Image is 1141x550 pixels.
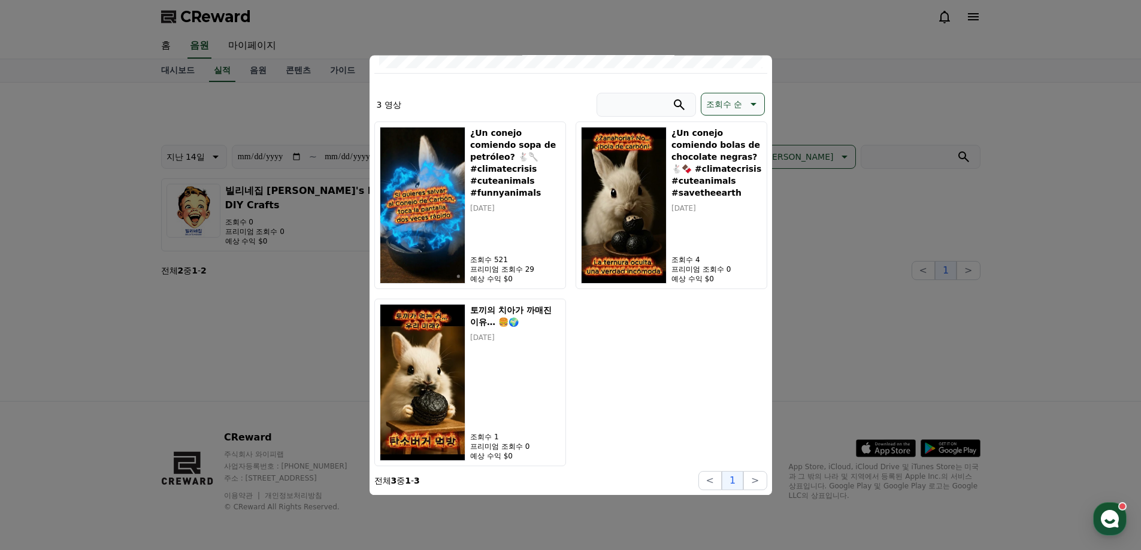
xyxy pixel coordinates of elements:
p: 3 영상 [377,99,401,111]
p: 프리미엄 조회수 29 [470,265,560,274]
a: 홈 [4,379,79,409]
a: 대화 [79,379,155,409]
p: 예상 수익 $0 [470,451,560,461]
button: 조회수 순 [701,93,764,116]
button: ¿Un conejo comiendo sopa de petróleo? 🐇🥄 #climatecrisis #cuteanimals #funnyanimals ¿Un conejo com... [374,121,566,289]
p: [DATE] [671,203,761,213]
img: ¿Un conejo comiendo bolas de chocolate negras? 🐇🍫 #climatecrisis #cuteanimals #savetheearth [581,127,667,284]
strong: 3 [391,476,397,485]
p: [DATE] [470,203,560,213]
p: 조회수 4 [671,255,761,265]
p: 프리미엄 조회수 0 [470,442,560,451]
img: ¿Un conejo comiendo sopa de petróleo? 🐇🥄 #climatecrisis #cuteanimals #funnyanimals [380,127,466,284]
button: < [698,471,722,490]
p: 조회수 1 [470,432,560,442]
button: > [743,471,767,490]
h5: ¿Un conejo comiendo sopa de petróleo? 🐇🥄 #climatecrisis #cuteanimals #funnyanimals [470,127,560,199]
p: 예상 수익 $0 [470,274,560,284]
p: 프리미엄 조회수 0 [671,265,761,274]
p: 전체 중 - [374,475,420,487]
strong: 3 [414,476,420,485]
h5: ¿Un conejo comiendo bolas de chocolate negras? 🐇🍫 #climatecrisis #cuteanimals #savetheearth [671,127,761,199]
strong: 1 [405,476,411,485]
p: 예상 수익 $0 [671,274,761,284]
p: 조회수 순 [706,96,742,113]
div: modal [370,55,772,495]
p: [DATE] [470,333,560,342]
span: 설정 [185,397,199,407]
h5: 토끼의 치아가 까매진 이유… 🍔🌍 [470,304,560,328]
button: 1 [722,471,743,490]
span: 홈 [38,397,45,407]
img: 토끼의 치아가 까매진 이유… 🍔🌍 [380,304,466,461]
span: 대화 [110,398,124,408]
button: 토끼의 치아가 까매진 이유… 🍔🌍 토끼의 치아가 까매진 이유… 🍔🌍 [DATE] 조회수 1 프리미엄 조회수 0 예상 수익 $0 [374,299,566,466]
button: ¿Un conejo comiendo bolas de chocolate negras? 🐇🍫 #climatecrisis #cuteanimals #savetheearth ¿Un c... [576,121,767,289]
p: 조회수 521 [470,255,560,265]
a: 설정 [155,379,230,409]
